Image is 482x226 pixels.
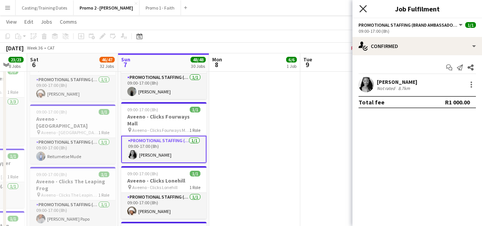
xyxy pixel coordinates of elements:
[60,18,77,25] span: Comms
[30,75,115,101] app-card-role: Promotional Staffing (Brand Ambassadors)1/109:00-17:00 (8h)[PERSON_NAME]
[41,192,98,198] span: Aveeno - Clicks The Leaping Frog
[99,172,109,177] span: 1/1
[8,216,18,221] span: 1/1
[303,56,312,63] span: Tue
[41,18,52,25] span: Jobs
[348,43,388,53] button: Fix 19 errors
[121,56,130,63] span: Sun
[127,171,158,176] span: 09:00-17:00 (8h)
[21,17,36,27] a: Edit
[8,57,24,63] span: 23/23
[211,60,222,69] span: 8
[121,136,207,163] app-card-role: Promotional Staffing (Brand Ambassadors)1/109:00-17:00 (8h)[PERSON_NAME]
[36,109,67,115] span: 09:00-17:00 (8h)
[99,57,115,63] span: 46/47
[359,98,384,106] div: Total fee
[9,63,23,69] div: 8 Jobs
[30,104,115,164] app-job-card: 09:00-17:00 (8h)1/1Aveeno - [GEOGRAPHIC_DATA] Aveeno - [GEOGRAPHIC_DATA]1 RolePromotional Staffin...
[132,127,189,133] span: Aveeno - Clicks Fourways Mall
[397,85,412,91] div: 8.7km
[189,184,200,190] span: 1 Role
[121,102,207,163] app-job-card: 09:00-17:00 (8h)1/1Aveeno - Clicks Fourways Mall Aveeno - Clicks Fourways Mall1 RolePromotional S...
[120,60,130,69] span: 7
[30,56,38,63] span: Sat
[98,130,109,135] span: 1 Role
[377,79,417,85] div: [PERSON_NAME]
[445,98,470,106] div: R1 000.00
[121,73,207,99] app-card-role: Promotional Staffing (Brand Ambassadors)1/109:00-17:00 (8h)[PERSON_NAME]
[99,109,109,115] span: 1/1
[121,166,207,219] app-job-card: 09:00-17:00 (8h)1/1Aveeno - Clicks Lonehill Aveeno - Clicks Lonehill1 RolePromotional Staffing (B...
[132,184,178,190] span: Aveeno - Clicks Lonehill
[377,85,397,91] div: Not rated
[352,4,482,14] h3: Job Fulfilment
[36,172,67,177] span: 09:00-17:00 (8h)
[286,57,297,63] span: 6/6
[121,177,207,184] h3: Aveeno - Clicks Lonehill
[191,57,206,63] span: 48/48
[121,193,207,219] app-card-role: Promotional Staffing (Brand Ambassadors)1/109:00-17:00 (8h)[PERSON_NAME]
[190,171,200,176] span: 1/1
[7,174,18,180] span: 1 Role
[190,107,200,112] span: 1/1
[212,56,222,63] span: Mon
[41,130,98,135] span: Aveeno - [GEOGRAPHIC_DATA]
[127,107,158,112] span: 09:00-17:00 (8h)
[352,37,482,55] div: Confirmed
[287,63,296,69] div: 1 Job
[189,127,200,133] span: 1 Role
[98,192,109,198] span: 1 Role
[465,22,476,28] span: 1/1
[302,60,312,69] span: 9
[30,49,115,101] app-job-card: 09:00-17:00 (8h)1/1Aveeno - Clicks Lonehill Aveeno - Clicks Lonehill1 RolePromotional Staffing (B...
[121,113,207,127] h3: Aveeno - Clicks Fourways Mall
[24,18,33,25] span: Edit
[47,45,55,51] div: CAT
[100,63,114,69] div: 32 Jobs
[7,89,18,95] span: 1 Role
[30,138,115,164] app-card-role: Promotional Staffing (Brand Ambassadors)1/109:00-17:00 (8h)Reitumetse Mude
[359,22,464,28] button: Promotional Staffing (Brand Ambassadors)
[6,44,24,52] div: [DATE]
[3,17,20,27] a: View
[191,63,205,69] div: 30 Jobs
[25,45,44,51] span: Week 36
[139,0,181,15] button: Promo 1 - Faith
[74,0,139,15] button: Promo 2 - [PERSON_NAME]
[6,18,17,25] span: View
[30,178,115,192] h3: Aveeno - Clicks The Leaping Frog
[359,28,476,34] div: 09:00-17:00 (8h)
[16,0,74,15] button: Casting/Training Dates
[359,22,458,28] span: Promotional Staffing (Brand Ambassadors)
[8,153,18,159] span: 1/1
[38,17,55,27] a: Jobs
[29,60,38,69] span: 6
[30,115,115,129] h3: Aveeno - [GEOGRAPHIC_DATA]
[57,17,80,27] a: Comms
